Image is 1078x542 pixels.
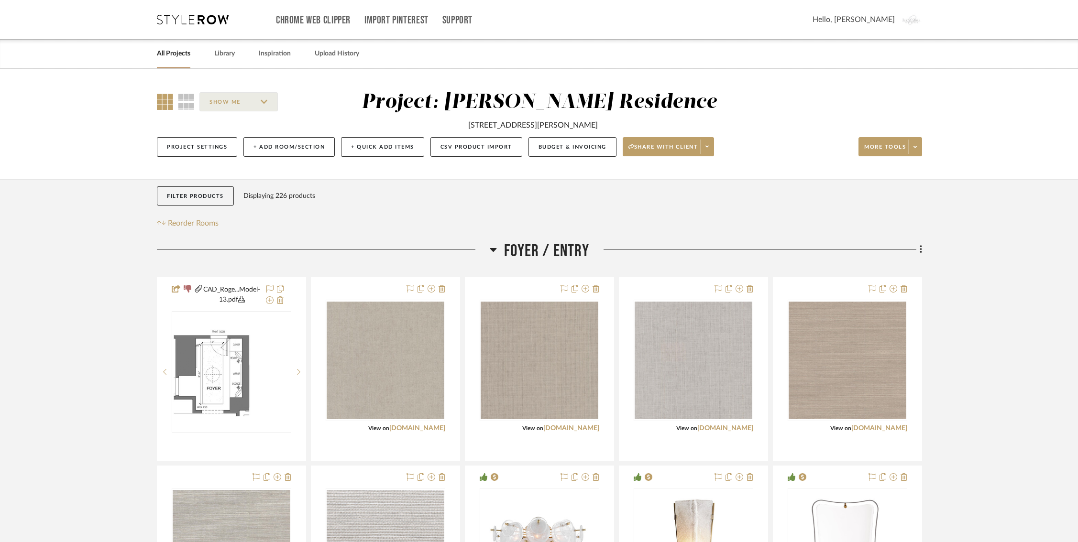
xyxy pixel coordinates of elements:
a: [DOMAIN_NAME] [389,425,445,432]
button: Filter Products [157,186,234,206]
img: Paramount Vinyl: Taupe [481,302,598,419]
img: Sisal Vinyl: Ochre [789,302,906,419]
button: Project Settings [157,137,237,157]
button: CSV Product Import [430,137,522,157]
a: Support [442,16,473,24]
button: More tools [858,137,922,156]
span: View on [676,425,697,431]
span: More tools [864,143,906,158]
button: + Quick Add Items [341,137,424,157]
span: View on [522,425,543,431]
button: CAD_Roge...Model-13.pdf [203,283,260,306]
a: [DOMAIN_NAME] [851,425,907,432]
img: avatar [902,10,922,30]
a: Chrome Web Clipper [276,16,351,24]
span: Hello, [PERSON_NAME] [813,14,895,25]
a: Upload History [315,47,359,60]
div: [STREET_ADDRESS][PERSON_NAME] [468,119,598,131]
button: Share with client [623,137,715,156]
button: Reorder Rooms [157,217,219,229]
a: [DOMAIN_NAME] [543,425,599,432]
button: Budget & Invoicing [528,137,616,157]
span: View on [368,425,389,431]
a: All Projects [157,47,190,60]
span: View on [830,425,851,431]
span: Share with client [628,143,698,158]
a: [DOMAIN_NAME] [697,425,753,432]
span: Foyer / Entry [504,241,589,261]
a: Library [214,47,235,60]
div: Project: [PERSON_NAME] Residence [362,92,717,112]
span: Reorder Rooms [168,217,219,229]
div: Displaying 226 products [243,186,315,206]
button: + Add Room/Section [243,137,335,157]
img: FOYER DRAWINGS [173,326,290,417]
a: Import Pinterest [364,16,429,24]
div: 0 [480,300,599,421]
img: Paramount Vinyl: Fog [635,302,752,419]
img: Paramount Vinyl: Oyster [327,302,444,419]
a: Inspiration [259,47,291,60]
